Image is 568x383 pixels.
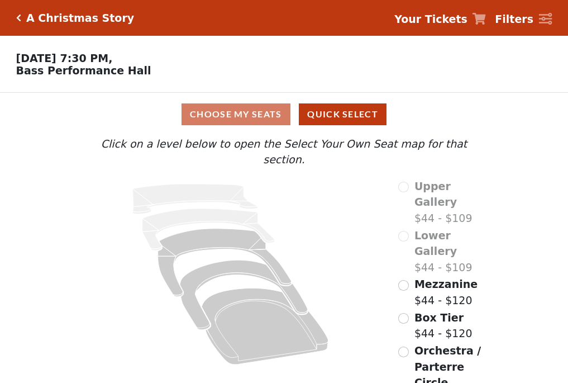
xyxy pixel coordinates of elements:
[394,13,467,25] strong: Your Tickets
[79,136,489,168] p: Click on a level below to open the Select Your Own Seat map for that section.
[414,278,478,290] span: Mezzanine
[495,13,533,25] strong: Filters
[495,11,552,27] a: Filters
[142,209,275,250] path: Lower Gallery - Seats Available: 0
[414,178,489,226] label: $44 - $109
[414,180,457,209] span: Upper Gallery
[414,276,478,308] label: $44 - $120
[414,310,472,342] label: $44 - $120
[414,228,489,276] label: $44 - $109
[26,12,134,25] h5: A Christmas Story
[16,14,21,22] a: Click here to go back to filters
[414,229,457,258] span: Lower Gallery
[299,103,386,125] button: Quick Select
[202,288,329,365] path: Orchestra / Parterre Circle - Seats Available: 207
[414,311,464,324] span: Box Tier
[394,11,486,27] a: Your Tickets
[133,184,258,214] path: Upper Gallery - Seats Available: 0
